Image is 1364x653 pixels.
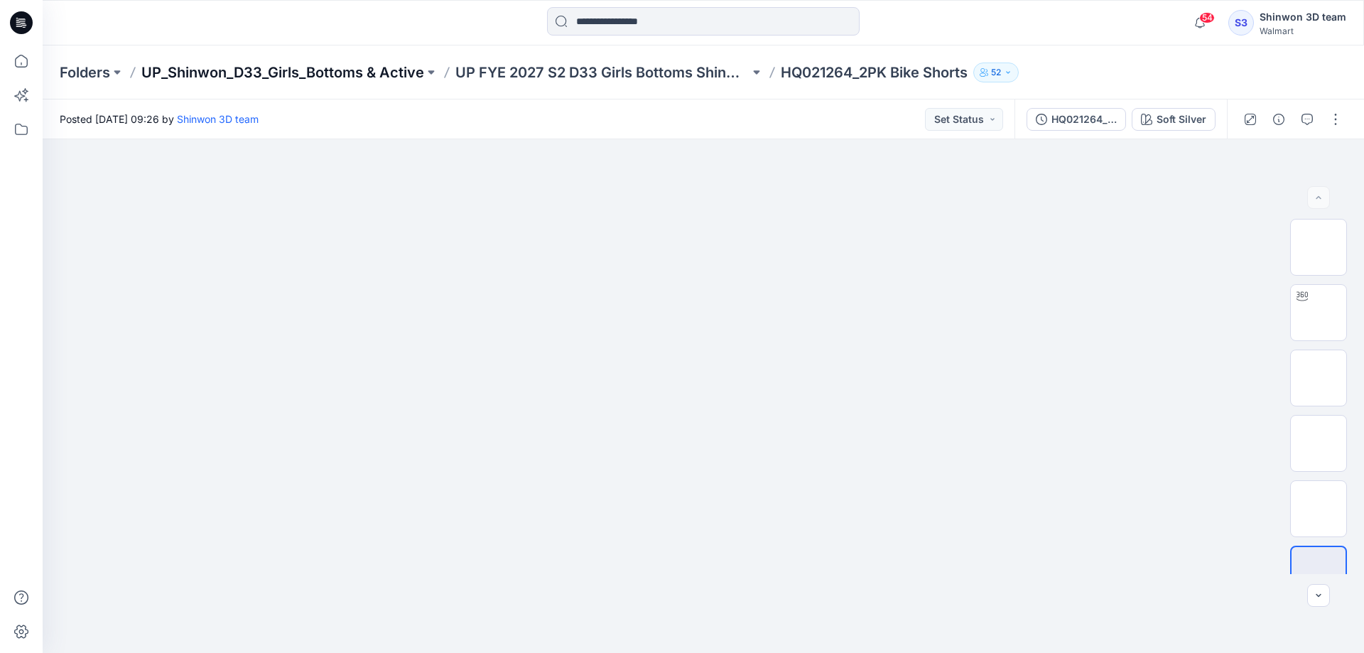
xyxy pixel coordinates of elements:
[455,63,749,82] a: UP FYE 2027 S2 D33 Girls Bottoms Shinwon
[973,63,1019,82] button: 52
[1260,26,1346,36] div: Walmart
[177,113,259,125] a: Shinwon 3D team
[1260,9,1346,26] div: Shinwon 3D team
[1051,112,1117,127] div: HQ021264_ADM_WN 2 PACK BIKE SHORT
[781,63,968,82] p: HQ021264_2PK Bike Shorts
[141,63,424,82] a: UP_Shinwon_D33_Girls_Bottoms & Active
[60,63,110,82] a: Folders
[1132,108,1216,131] button: Soft Silver
[1228,10,1254,36] div: S3
[991,65,1001,80] p: 52
[1267,108,1290,131] button: Details
[1027,108,1126,131] button: HQ021264_ADM_WN 2 PACK BIKE SHORT
[60,112,259,126] span: Posted [DATE] 09:26 by
[1157,112,1206,127] div: Soft Silver
[1199,12,1215,23] span: 54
